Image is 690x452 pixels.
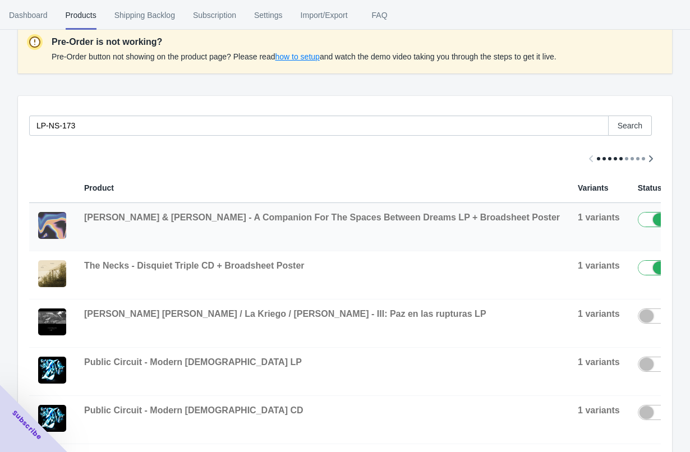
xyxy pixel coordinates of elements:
[52,35,556,49] p: Pre-Order is not working?
[275,52,319,61] span: how to setup
[618,121,642,130] span: Search
[38,212,66,239] img: jamieluke_final.jpg
[29,116,609,136] input: Search products in pre-order list
[84,405,303,415] span: Public Circuit - Modern [DEMOGRAPHIC_DATA] CD
[84,309,486,319] span: [PERSON_NAME] [PERSON_NAME] / La Kriego / [PERSON_NAME] - III: Paz en las rupturas LP
[84,183,114,192] span: Product
[578,261,620,270] span: 1 variants
[608,116,652,136] button: Search
[38,260,66,287] img: a1524348574_10.jpg
[641,149,661,169] button: Scroll table right one column
[114,1,175,30] span: Shipping Backlog
[9,1,48,30] span: Dashboard
[578,309,620,319] span: 1 variants
[38,308,66,335] img: PortadaHD-AuroraCentral.jpg
[578,183,608,192] span: Variants
[84,357,302,367] span: Public Circuit - Modern [DEMOGRAPHIC_DATA] LP
[578,405,620,415] span: 1 variants
[38,357,66,384] img: MC-FrontCover_Digital_PC-TravisBenson.jpg
[578,357,620,367] span: 1 variants
[578,213,620,222] span: 1 variants
[254,1,283,30] span: Settings
[52,52,556,61] span: Pre-Order button not showing on the product page? Please read and watch the demo video taking you...
[366,1,394,30] span: FAQ
[66,1,96,30] span: Products
[84,261,305,270] span: The Necks - Disquiet Triple CD + Broadsheet Poster
[193,1,236,30] span: Subscription
[84,213,560,222] span: [PERSON_NAME] & [PERSON_NAME] - A Companion For The Spaces Between Dreams LP + Broadsheet Poster
[638,183,662,192] span: Status
[10,408,44,442] span: Subscribe
[301,1,348,30] span: Import/Export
